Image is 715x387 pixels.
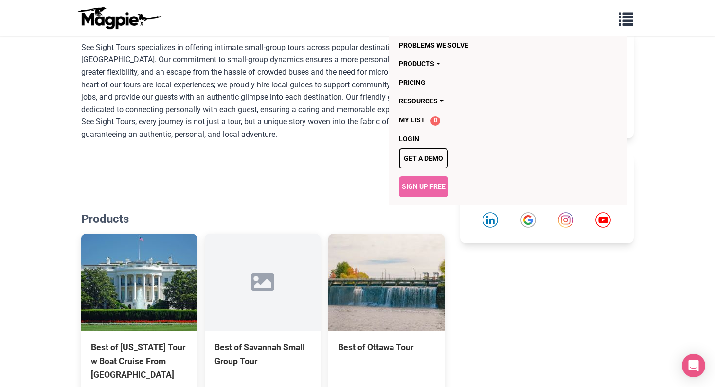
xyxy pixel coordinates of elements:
[399,36,506,54] a: Problems we solve
[328,234,444,331] img: Best of Ottawa Tour
[338,340,434,354] div: Best of Ottawa Tour
[399,111,506,130] a: My List 0
[399,73,506,92] a: Pricing
[75,6,163,30] img: logo-ab69f6fb50320c5b225c76a69d11143b.png
[682,354,705,377] div: Open Intercom Messenger
[399,54,506,73] a: Products
[399,176,448,197] a: Sign Up Free
[595,212,611,228] a: YouTube
[399,116,425,124] span: My List
[81,212,445,226] h2: Products
[520,212,536,228] a: Google
[399,130,506,148] a: Login
[81,234,197,331] img: Best of Washington Tour w Boat Cruise From Annapolis
[430,116,440,126] span: 0
[520,212,536,228] img: Google icon
[483,212,498,228] img: LinkedIn icon
[483,212,498,228] a: LinkedIn
[558,212,573,228] a: Instagram
[81,41,445,166] div: See Sight Tours specializes in offering intimate small-group tours across popular destinations in...
[595,212,611,228] img: YouTube icon
[214,340,311,368] div: Best of Savannah Small Group Tour
[399,148,448,168] a: Get a demo
[558,212,573,228] img: Instagram icon
[91,340,187,381] div: Best of [US_STATE] Tour w Boat Cruise From [GEOGRAPHIC_DATA]
[399,92,506,110] a: Resources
